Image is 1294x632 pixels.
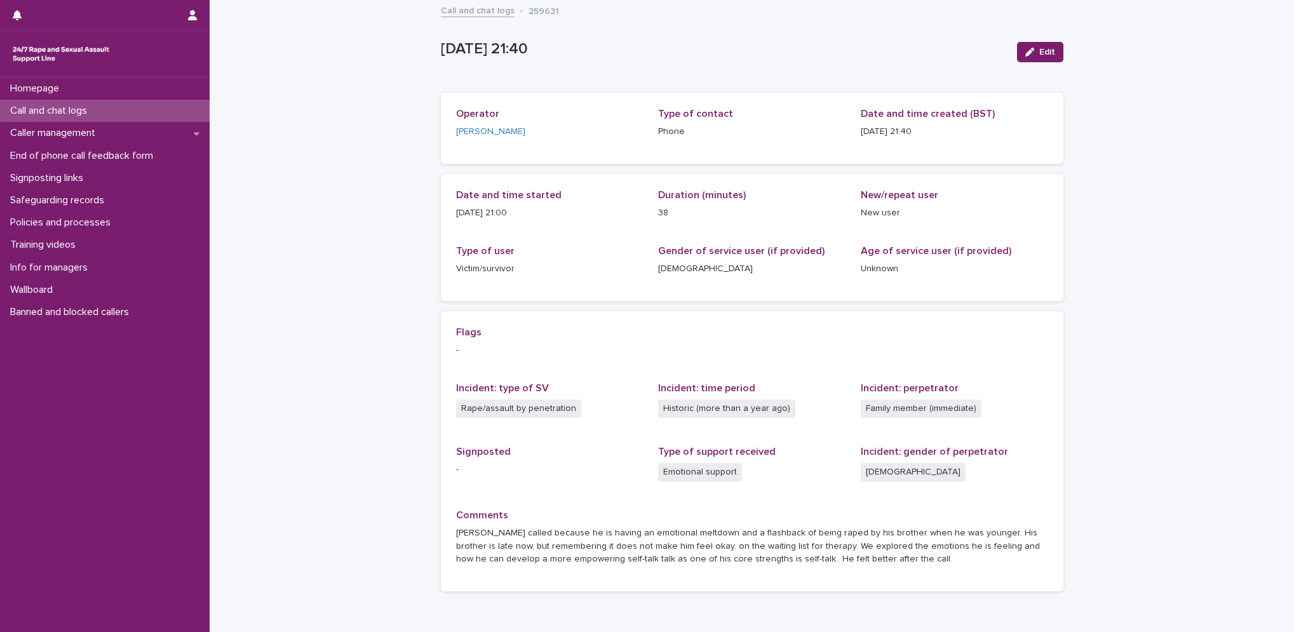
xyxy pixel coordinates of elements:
[861,383,959,393] span: Incident: perpetrator
[658,109,733,119] span: Type of contact
[1039,48,1055,57] span: Edit
[658,190,746,200] span: Duration (minutes)
[861,125,1048,138] p: [DATE] 21:40
[5,105,97,117] p: Call and chat logs
[861,447,1008,457] span: Incident: gender of perpetrator
[5,217,121,229] p: Policies and processes
[456,400,581,418] span: Rape/assault by penetration
[456,109,499,119] span: Operator
[5,262,98,274] p: Info for managers
[658,246,825,256] span: Gender of service user (if provided)
[456,463,644,476] p: -
[5,172,93,184] p: Signposting links
[456,527,1048,566] p: [PERSON_NAME] called because he is having an emotional meltdown and a flashback of being raped by...
[861,463,966,481] span: [DEMOGRAPHIC_DATA]
[861,400,981,418] span: Family member (immediate)
[1017,42,1063,62] button: Edit
[658,400,795,418] span: Historic (more than a year ago)
[5,284,63,296] p: Wallboard
[456,262,644,276] p: Victim/survivor
[456,383,549,393] span: Incident: type of SV
[5,239,86,251] p: Training videos
[456,327,482,337] span: Flags
[5,194,114,206] p: Safeguarding records
[861,190,938,200] span: New/repeat user
[861,109,995,119] span: Date and time created (BST)
[456,344,1048,357] p: -
[441,3,515,17] a: Call and chat logs
[861,206,1048,220] p: New user
[441,40,1007,58] p: [DATE] 21:40
[456,447,511,457] span: Signposted
[456,246,515,256] span: Type of user
[456,510,508,520] span: Comments
[861,246,1011,256] span: Age of service user (if provided)
[529,3,559,17] p: 259631
[658,383,755,393] span: Incident: time period
[10,41,112,67] img: rhQMoQhaT3yELyF149Cw
[456,206,644,220] p: [DATE] 21:00
[5,127,105,139] p: Caller management
[5,150,163,162] p: End of phone call feedback form
[658,262,846,276] p: [DEMOGRAPHIC_DATA]
[861,262,1048,276] p: Unknown
[658,125,846,138] p: Phone
[456,125,525,138] a: [PERSON_NAME]
[5,83,69,95] p: Homepage
[658,206,846,220] p: 38
[658,463,742,481] span: Emotional support
[5,306,139,318] p: Banned and blocked callers
[456,190,562,200] span: Date and time started
[658,447,776,457] span: Type of support received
